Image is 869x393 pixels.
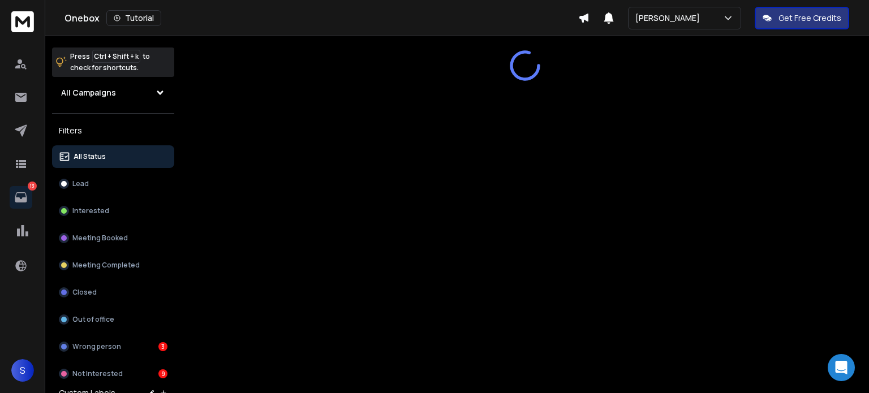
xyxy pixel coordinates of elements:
button: Lead [52,172,174,195]
button: Tutorial [106,10,161,26]
button: Meeting Booked [52,227,174,249]
p: Meeting Completed [72,261,140,270]
h1: All Campaigns [61,87,116,98]
div: Open Intercom Messenger [828,354,855,381]
button: Out of office [52,308,174,331]
p: Closed [72,288,97,297]
p: All Status [74,152,106,161]
p: [PERSON_NAME] [635,12,704,24]
p: Press to check for shortcuts. [70,51,150,74]
div: Onebox [64,10,578,26]
div: 9 [158,369,167,378]
h3: Filters [52,123,174,139]
p: Out of office [72,315,114,324]
button: Not Interested9 [52,362,174,385]
p: 13 [28,182,37,191]
p: Get Free Credits [778,12,841,24]
button: Wrong person3 [52,335,174,358]
span: Ctrl + Shift + k [92,50,140,63]
button: Closed [52,281,174,304]
p: Meeting Booked [72,234,128,243]
a: 13 [10,186,32,209]
button: Meeting Completed [52,254,174,277]
p: Lead [72,179,89,188]
p: Not Interested [72,369,123,378]
button: S [11,359,34,382]
button: All Status [52,145,174,168]
button: All Campaigns [52,81,174,104]
div: 3 [158,342,167,351]
p: Interested [72,206,109,215]
button: Interested [52,200,174,222]
p: Wrong person [72,342,121,351]
button: Get Free Credits [755,7,849,29]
